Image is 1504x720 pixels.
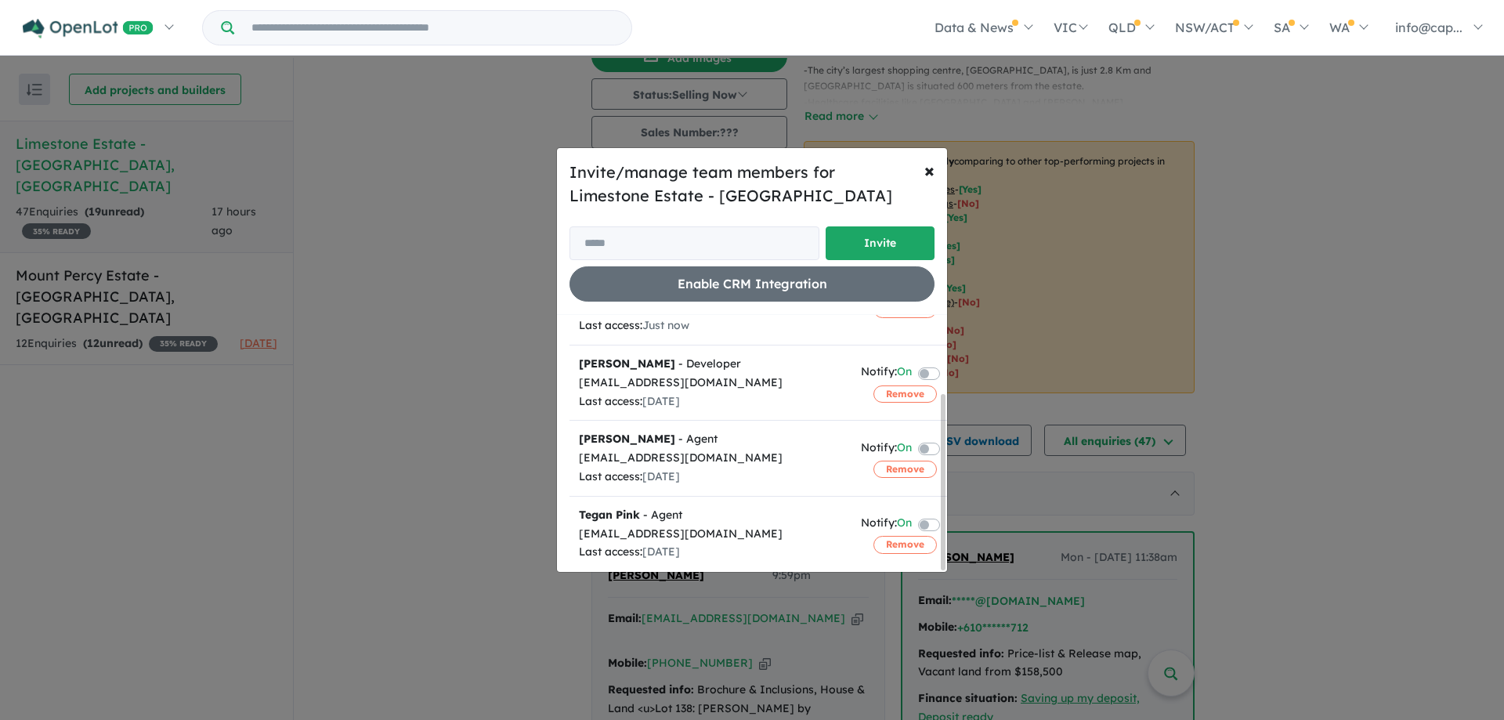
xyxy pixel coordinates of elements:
[579,449,842,468] div: [EMAIL_ADDRESS][DOMAIN_NAME]
[897,514,912,535] span: On
[579,393,842,411] div: Last access:
[642,318,689,332] span: Just now
[579,468,842,487] div: Last access:
[569,266,935,302] button: Enable CRM Integration
[579,432,675,446] strong: [PERSON_NAME]
[579,356,675,371] strong: [PERSON_NAME]
[579,317,842,335] div: Last access:
[642,469,680,483] span: [DATE]
[569,161,935,208] h5: Invite/manage team members for Limestone Estate - [GEOGRAPHIC_DATA]
[1395,20,1462,35] span: info@cap...
[826,226,935,260] button: Invite
[861,439,912,460] div: Notify:
[579,355,842,374] div: - Developer
[873,385,937,403] button: Remove
[579,508,640,522] strong: Tegan Pink
[237,11,628,45] input: Try estate name, suburb, builder or developer
[579,525,842,544] div: [EMAIL_ADDRESS][DOMAIN_NAME]
[579,430,842,449] div: - Agent
[579,543,842,562] div: Last access:
[897,363,912,384] span: On
[579,506,842,525] div: - Agent
[873,461,937,478] button: Remove
[924,158,935,182] span: ×
[861,514,912,535] div: Notify:
[642,394,680,408] span: [DATE]
[23,19,154,38] img: Openlot PRO Logo White
[642,545,680,559] span: [DATE]
[873,536,937,553] button: Remove
[579,374,842,393] div: [EMAIL_ADDRESS][DOMAIN_NAME]
[861,363,912,384] div: Notify:
[897,439,912,460] span: On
